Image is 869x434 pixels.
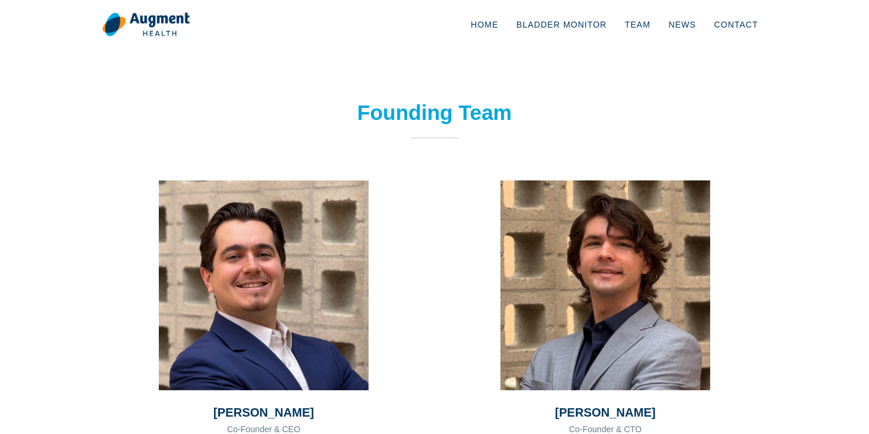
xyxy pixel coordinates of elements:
img: logo [102,12,190,37]
h2: Founding Team [273,100,596,125]
a: Team [615,5,659,44]
a: Bladder Monitor [508,5,616,44]
a: Contact [705,5,767,44]
img: Jared Meyers Headshot [159,180,369,390]
h3: [PERSON_NAME] [159,405,369,420]
a: Home [462,5,508,44]
img: Stephen Kalinsky Headshot [500,180,710,390]
span: Co-Founder & CTO [569,424,641,434]
a: News [659,5,705,44]
span: Co-Founder & CEO [227,424,300,434]
h3: [PERSON_NAME] [500,405,710,420]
